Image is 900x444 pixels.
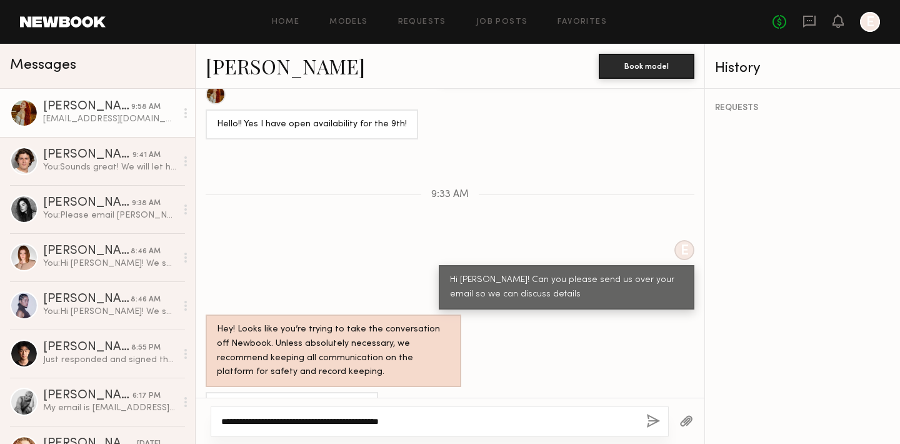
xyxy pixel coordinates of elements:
[43,197,132,209] div: [PERSON_NAME]
[715,61,890,76] div: History
[398,18,446,26] a: Requests
[132,198,161,209] div: 9:38 AM
[131,342,161,354] div: 8:55 PM
[43,306,176,318] div: You: Hi [PERSON_NAME]! We sent you over an email and would like to get ready to book as our shoot...
[715,104,890,113] div: REQUESTS
[43,258,176,270] div: You: Hi [PERSON_NAME]! We sent you over an email and would like to get ready to book as our shoot...
[10,58,76,73] span: Messages
[43,149,132,161] div: [PERSON_NAME]
[329,18,367,26] a: Models
[272,18,300,26] a: Home
[131,101,161,113] div: 9:58 AM
[43,245,131,258] div: [PERSON_NAME]
[599,60,694,71] a: Book model
[43,161,176,173] div: You: Sounds great! We will let her know :)
[43,402,176,414] div: My email is [EMAIL_ADDRESS][DOMAIN_NAME]
[860,12,880,32] a: E
[431,189,469,200] span: 9:33 AM
[476,18,528,26] a: Job Posts
[131,246,161,258] div: 8:46 AM
[43,341,131,354] div: [PERSON_NAME]
[132,149,161,161] div: 9:41 AM
[217,118,407,132] div: Hello!! Yes I have open availability for the 9th!
[599,54,694,79] button: Book model
[43,209,176,221] div: You: Please email [PERSON_NAME][EMAIL_ADDRESS][DOMAIN_NAME]
[43,113,176,125] div: [EMAIL_ADDRESS][DOMAIN_NAME]
[206,53,365,79] a: [PERSON_NAME]
[132,390,161,402] div: 6:17 PM
[131,294,161,306] div: 8:46 AM
[217,323,450,380] div: Hey! Looks like you’re trying to take the conversation off Newbook. Unless absolutely necessary, ...
[43,354,176,366] div: Just responded and signed the NDA. Looking forward to working with you!
[43,390,132,402] div: [PERSON_NAME]
[43,101,131,113] div: [PERSON_NAME]
[557,18,607,26] a: Favorites
[450,273,683,302] div: Hi [PERSON_NAME]! Can you please send us over your email so we can discuss details
[43,293,131,306] div: [PERSON_NAME]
